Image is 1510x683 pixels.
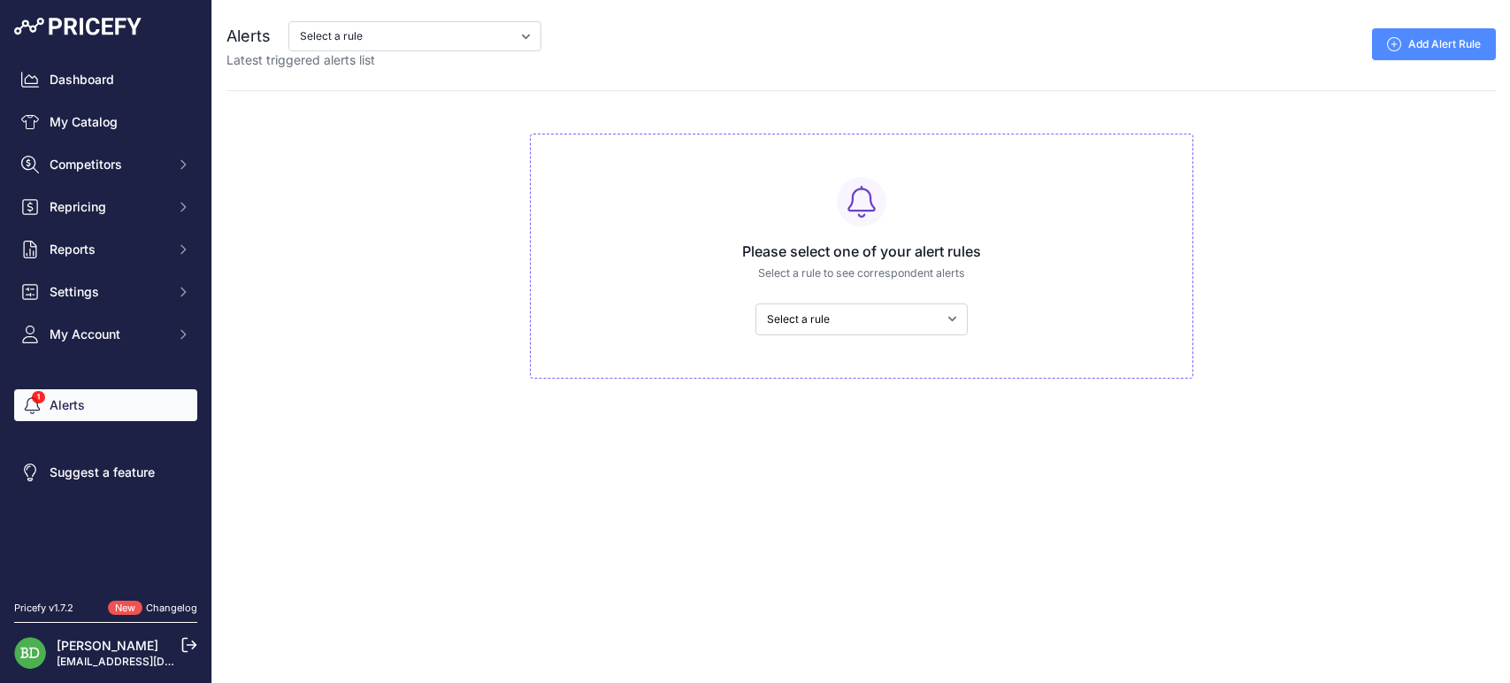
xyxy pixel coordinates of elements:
a: [PERSON_NAME] [57,638,158,653]
span: Repricing [50,198,165,216]
span: Alerts [226,27,271,45]
a: Suggest a feature [14,457,197,488]
a: [EMAIL_ADDRESS][DOMAIN_NAME] [57,655,241,668]
button: Reports [14,234,197,265]
button: Competitors [14,149,197,180]
span: Reports [50,241,165,258]
div: Pricefy v1.7.2 [14,601,73,616]
button: My Account [14,318,197,350]
span: Competitors [50,156,165,173]
a: My Catalog [14,106,197,138]
h3: Please select one of your alert rules [545,241,1178,262]
a: Dashboard [14,64,197,96]
button: Repricing [14,191,197,223]
nav: Sidebar [14,64,197,579]
a: Changelog [146,602,197,614]
a: Alerts [14,389,197,421]
span: Settings [50,283,165,301]
button: Settings [14,276,197,308]
p: Latest triggered alerts list [226,51,541,69]
img: Pricefy Logo [14,18,142,35]
span: My Account [50,326,165,343]
span: New [108,601,142,616]
a: Add Alert Rule [1372,28,1496,60]
p: Select a rule to see correspondent alerts [545,265,1178,282]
